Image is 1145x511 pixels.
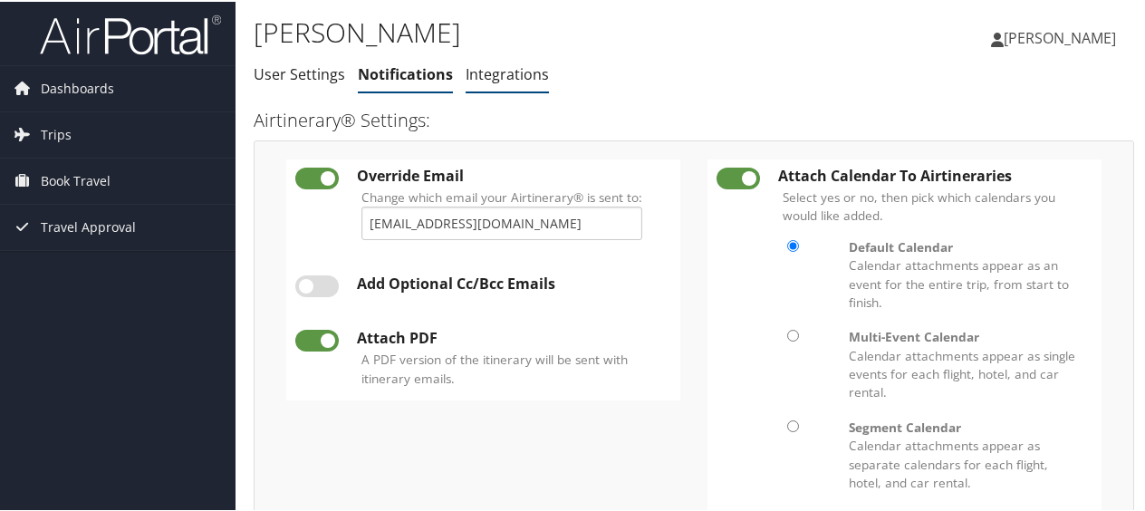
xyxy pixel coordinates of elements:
[1004,26,1116,46] span: [PERSON_NAME]
[357,328,671,344] div: Attach PDF
[361,187,642,253] label: Change which email your Airtinerary® is sent to:
[41,111,72,156] span: Trips
[849,236,1083,255] div: Default Calendar
[357,274,671,290] div: Add Optional Cc/Bcc Emails
[357,166,671,182] div: Override Email
[361,349,667,386] label: A PDF version of the itinerary will be sent with itinerary emails.
[778,166,1092,182] div: Attach Calendar To Airtineraries
[849,326,1083,400] label: Calendar attachments appear as single events for each flight, hotel, and car rental.
[358,63,453,82] a: Notifications
[849,417,1083,435] div: Segment Calendar
[41,64,114,110] span: Dashboards
[40,12,221,54] img: airportal-logo.png
[991,9,1134,63] a: [PERSON_NAME]
[466,63,549,82] a: Integrations
[41,203,136,248] span: Travel Approval
[849,326,1083,344] div: Multi-Event Calendar
[361,205,642,238] input: Change which email your Airtinerary® is sent to:
[254,12,841,50] h1: [PERSON_NAME]
[849,417,1083,491] label: Calendar attachments appear as separate calendars for each flight, hotel, and car rental.
[41,157,111,202] span: Book Travel
[254,106,1134,131] h3: Airtinerary® Settings:
[783,187,1088,224] label: Select yes or no, then pick which calendars you would like added.
[254,63,345,82] a: User Settings
[849,236,1083,311] label: Calendar attachments appear as an event for the entire trip, from start to finish.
